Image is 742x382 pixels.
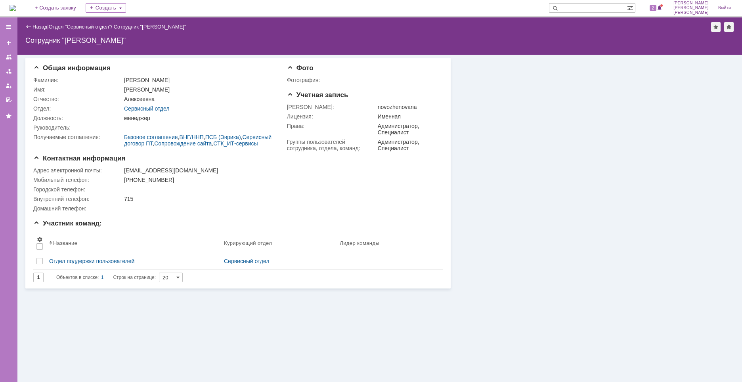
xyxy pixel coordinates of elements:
a: Создать заявку [2,36,15,49]
span: Общая информация [33,64,111,72]
a: Отдел поддержки пользователей [46,253,221,269]
div: Администратор, Специалист [378,123,440,136]
div: [PERSON_NAME]: [287,104,376,110]
div: Группы пользователей сотрудника, отдела, команд: [287,139,376,151]
div: | [47,23,48,29]
a: Заявки на командах [2,51,15,63]
div: Именная [378,113,440,120]
span: Учетная запись [287,91,348,99]
div: , , , , , [124,134,275,147]
a: Назад [33,24,47,30]
a: Сервисный отдел [224,258,270,264]
div: Администратор, Специалист [378,139,440,151]
div: Должность: [33,115,122,121]
div: Руководитель: [33,124,122,131]
div: Домашний телефон: [33,205,122,212]
div: Отчество: [33,96,122,102]
div: 1 [101,273,104,282]
div: Фамилия: [33,77,122,83]
div: 715 [124,196,275,202]
a: ПСБ (Эврика) [205,134,241,140]
span: Участник команд: [33,220,102,227]
a: Заявки в моей ответственности [2,65,15,78]
span: Контактная информация [33,155,126,162]
a: Базовое соглашение [124,134,178,140]
div: Создать [86,3,126,13]
a: Мои согласования [2,94,15,106]
div: / [49,24,114,30]
a: Сервисный договор ПТ [124,134,272,147]
a: Перейти на домашнюю страницу [10,5,16,11]
th: Название [46,233,221,253]
div: Сотрудник "[PERSON_NAME]" [114,24,186,30]
div: Фотография: [287,77,376,83]
div: Лицензия: [287,113,376,120]
div: Имя: [33,86,122,93]
div: [PERSON_NAME] [124,86,275,93]
div: Получаемые соглашения: [33,134,122,140]
a: СТК_ИТ-сервисы [213,140,258,147]
a: Сопровождение сайта [154,140,212,147]
span: 2 [650,5,657,11]
div: Алексеевна [124,96,275,102]
a: Отдел "Сервисный отдел" [49,24,111,30]
div: [EMAIL_ADDRESS][DOMAIN_NAME] [124,167,275,174]
div: Добавить в избранное [711,22,721,32]
div: [PERSON_NAME] [124,77,275,83]
span: Расширенный поиск [627,4,635,11]
div: менеджер [124,115,275,121]
div: Лидер команды [340,240,379,246]
div: Название [53,240,77,246]
div: Городской телефон: [33,186,122,193]
i: Строк на странице: [56,273,156,282]
span: [PERSON_NAME] [673,10,709,15]
th: Лидер команды [337,233,436,253]
th: Курирующий отдел [221,233,337,253]
a: Мои заявки [2,79,15,92]
div: Адрес электронной почты: [33,167,122,174]
div: Внутренний телефон: [33,196,122,202]
span: Объектов в списке: [56,275,99,280]
a: Сервисный отдел [124,105,170,112]
span: Настройки [36,236,43,243]
div: Отдел поддержки пользователей [49,258,218,264]
div: Курирующий отдел [224,240,272,246]
div: Сделать домашней страницей [724,22,734,32]
div: Сотрудник "[PERSON_NAME]" [25,36,734,44]
span: [PERSON_NAME] [673,6,709,10]
span: Фото [287,64,314,72]
a: ВНГ/ННП [180,134,204,140]
img: logo [10,5,16,11]
div: Отдел: [33,105,122,112]
div: Мобильный телефон: [33,177,122,183]
div: novozhenovana [378,104,440,110]
span: [PERSON_NAME] [673,1,709,6]
div: [PHONE_NUMBER] [124,177,275,183]
div: Права: [287,123,376,129]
